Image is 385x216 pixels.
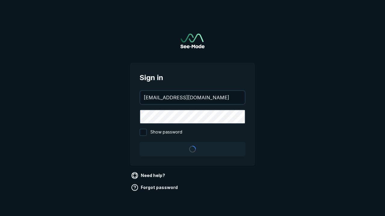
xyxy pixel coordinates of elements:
a: Go to sign in [180,34,205,48]
input: your@email.com [140,91,245,104]
span: Sign in [140,72,245,83]
a: Need help? [130,171,168,180]
span: Show password [150,129,182,136]
a: Forgot password [130,183,180,192]
img: See-Mode Logo [180,34,205,48]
